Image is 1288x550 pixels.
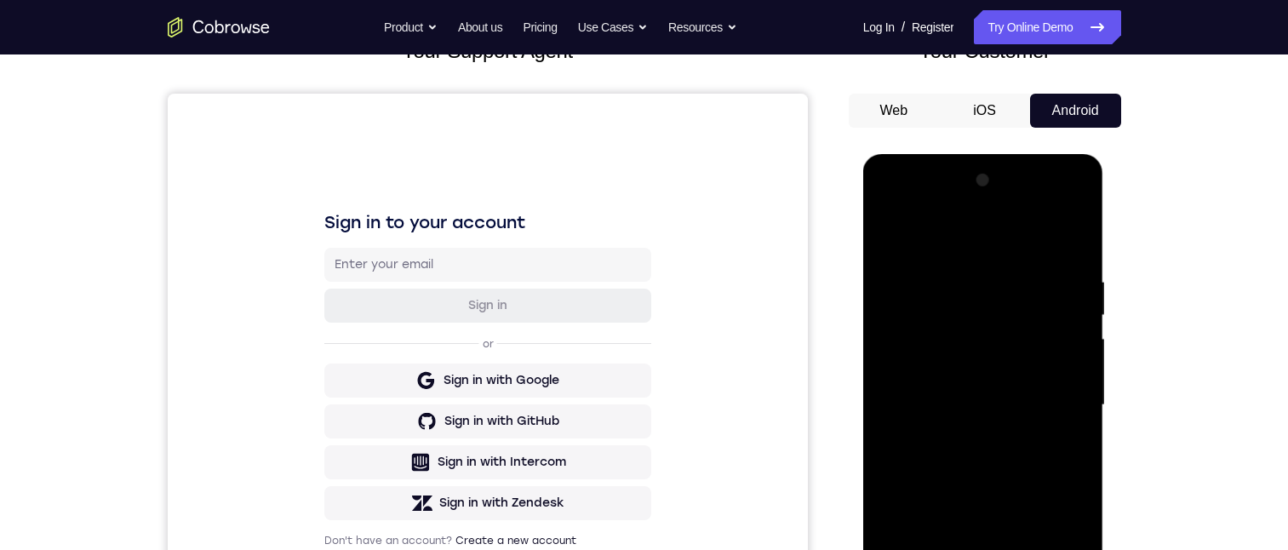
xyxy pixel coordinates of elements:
a: Log In [863,10,895,44]
span: / [902,17,905,37]
button: Android [1030,94,1121,128]
a: Create a new account [288,441,409,453]
button: Web [849,94,940,128]
button: iOS [939,94,1030,128]
div: Sign in with Google [276,278,392,295]
div: Sign in with GitHub [277,319,392,336]
a: Register [912,10,953,44]
button: Sign in with Intercom [157,352,484,386]
button: Resources [668,10,737,44]
button: Sign in with GitHub [157,311,484,345]
p: Don't have an account? [157,440,484,454]
a: Go to the home page [168,17,270,37]
a: Try Online Demo [974,10,1120,44]
button: Sign in with Google [157,270,484,304]
a: Pricing [523,10,557,44]
button: Sign in with Zendesk [157,392,484,427]
a: About us [458,10,502,44]
div: Sign in with Zendesk [272,401,397,418]
button: Use Cases [578,10,648,44]
button: Product [384,10,438,44]
p: or [312,243,329,257]
div: Sign in with Intercom [270,360,398,377]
